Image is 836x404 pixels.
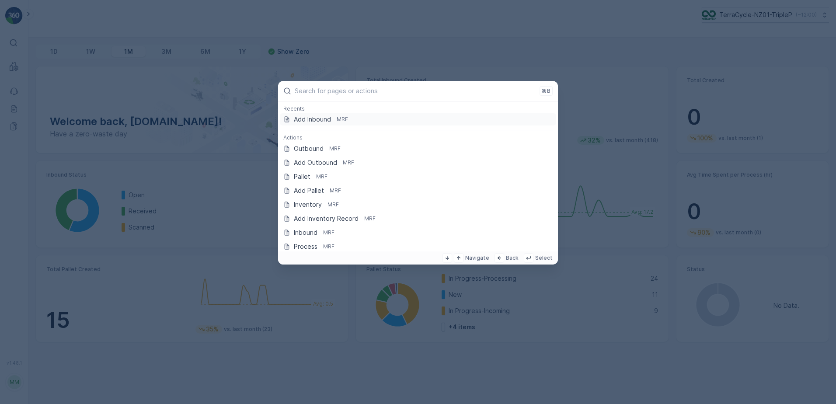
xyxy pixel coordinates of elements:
p: MRF [337,116,348,123]
div: Recents [278,105,558,113]
p: MRF [323,229,334,236]
p: MRF [316,173,327,180]
p: Navigate [465,254,489,261]
p: Add Outbound [294,158,337,167]
p: Add Inventory Record [294,214,359,223]
p: MRF [323,243,334,250]
p: MRF [327,201,339,208]
button: ⌘B [540,86,553,96]
p: MRF [364,215,376,222]
p: Inbound [294,228,317,237]
div: Actions [278,134,558,142]
p: Add Inbound [294,115,331,124]
p: Add Pallet [294,186,324,195]
div: Search for pages or actions [278,101,558,251]
p: Select [535,254,553,261]
input: Search for pages or actions [295,87,536,94]
p: Outbound [294,144,324,153]
p: MRF [329,145,341,152]
p: Back [506,254,519,261]
p: MRF [330,187,341,194]
p: Process [294,242,317,251]
p: MRF [343,159,354,166]
p: Inventory [294,200,322,209]
p: Pallet [294,172,310,181]
p: ⌘B [542,87,550,94]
